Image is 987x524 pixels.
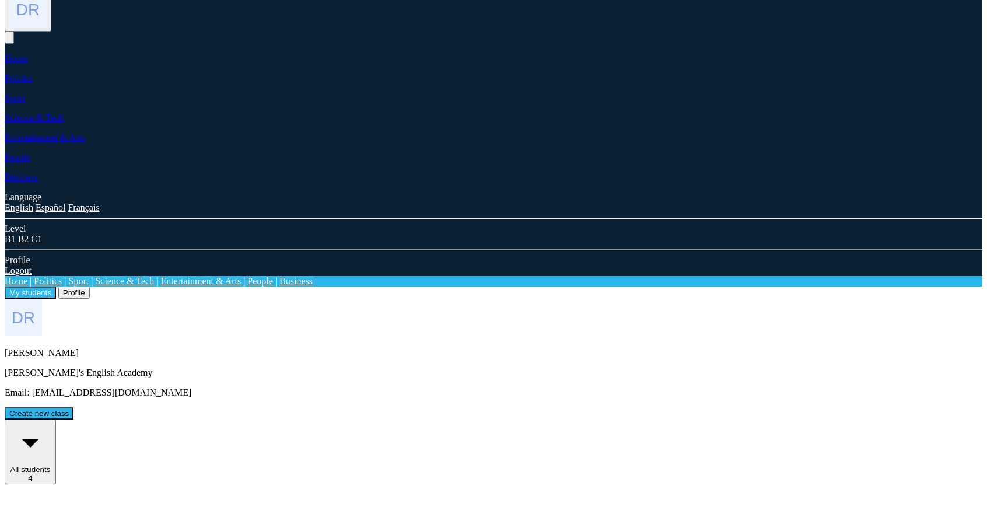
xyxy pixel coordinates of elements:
a: Logout [5,266,32,275]
span: | [64,276,66,286]
a: B1 [5,234,16,244]
a: Business [5,172,38,182]
a: Sport [5,93,25,103]
span: 4 [28,474,32,483]
button: Create new class [5,407,73,420]
a: Español [36,202,66,212]
p: Email: [EMAIL_ADDRESS][DOMAIN_NAME] [5,387,982,398]
a: People [247,276,273,286]
span: | [275,276,277,286]
span: | [30,276,32,286]
span: | [243,276,245,286]
span: | [91,276,93,286]
p: [PERSON_NAME]'s English Academy [5,368,982,378]
img: Denise Royle [5,299,42,336]
a: Entertainment & Arts [160,276,241,286]
a: Profile [5,255,30,265]
a: Français [68,202,99,212]
a: Science & Tech [5,113,64,123]
a: Politics [34,276,62,286]
a: People [5,152,30,162]
div: Language [5,192,982,202]
div: Level [5,223,982,234]
a: Home [5,276,27,286]
a: Science & Tech [95,276,154,286]
a: English [5,202,33,212]
span: | [156,276,158,286]
span: All students [10,465,50,474]
a: C1 [31,234,42,244]
a: Home [5,53,27,63]
a: Politics [5,73,33,83]
button: Profile [58,287,90,299]
a: Business [279,276,313,286]
a: Entertainment & Arts [5,132,85,142]
span: | [315,276,317,286]
button: My students [5,287,56,299]
a: B2 [18,234,29,244]
p: [PERSON_NAME] [5,348,982,358]
button: All students 4 [5,420,56,484]
a: Sport [69,276,89,286]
